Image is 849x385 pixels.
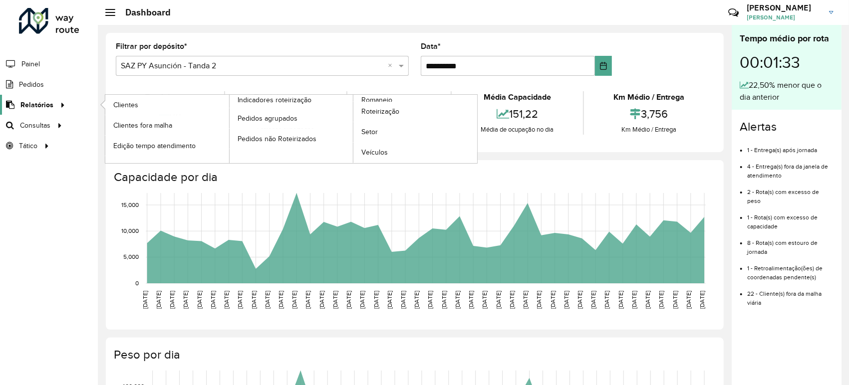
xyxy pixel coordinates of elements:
[223,291,230,309] text: [DATE]
[658,291,665,309] text: [DATE]
[350,91,448,103] div: Recargas
[353,143,477,163] a: Veículos
[740,45,834,79] div: 00:01:33
[345,291,352,309] text: [DATE]
[228,91,344,103] div: Total de entregas
[617,291,624,309] text: [DATE]
[740,79,834,103] div: 22,50% menor que o dia anterior
[586,103,711,125] div: 3,756
[454,91,581,103] div: Média Capacidade
[388,60,396,72] span: Clear all
[427,291,434,309] text: [DATE]
[121,227,139,234] text: 10,000
[238,113,297,124] span: Pedidos agrupados
[386,291,393,309] text: [DATE]
[113,141,196,151] span: Edição tempo atendimento
[105,115,229,135] a: Clientes fora malha
[264,291,271,309] text: [DATE]
[747,155,834,180] li: 4 - Entrega(s) fora da janela de atendimento
[318,291,325,309] text: [DATE]
[454,291,461,309] text: [DATE]
[468,291,474,309] text: [DATE]
[361,127,378,137] span: Setor
[740,32,834,45] div: Tempo médio por rota
[740,120,834,134] h4: Alertas
[113,100,138,110] span: Clientes
[123,254,139,260] text: 5,000
[115,7,171,18] h2: Dashboard
[595,56,612,76] button: Choose Date
[353,102,477,122] a: Roteirização
[747,180,834,205] li: 2 - Rota(s) com excesso de peso
[210,291,216,309] text: [DATE]
[747,231,834,256] li: 8 - Rota(s) com estouro de jornada
[454,103,581,125] div: 151,22
[747,13,822,22] span: [PERSON_NAME]
[105,95,229,115] a: Clientes
[238,95,311,105] span: Indicadores roteirização
[21,59,40,69] span: Painel
[142,291,148,309] text: [DATE]
[421,40,441,52] label: Data
[672,291,678,309] text: [DATE]
[699,291,705,309] text: [DATE]
[495,291,502,309] text: [DATE]
[586,125,711,135] div: Km Médio / Entrega
[114,170,714,185] h4: Capacidade por dia
[116,40,187,52] label: Filtrar por depósito
[413,291,420,309] text: [DATE]
[723,2,744,23] a: Contato Rápido
[563,291,569,309] text: [DATE]
[238,134,316,144] span: Pedidos não Roteirizados
[644,291,651,309] text: [DATE]
[230,108,353,128] a: Pedidos agrupados
[113,120,172,131] span: Clientes fora malha
[747,256,834,282] li: 1 - Retroalimentação(ões) de coordenadas pendente(s)
[169,291,175,309] text: [DATE]
[631,291,637,309] text: [DATE]
[604,291,610,309] text: [DATE]
[19,79,44,90] span: Pedidos
[121,201,139,208] text: 15,000
[353,122,477,142] a: Setor
[685,291,692,309] text: [DATE]
[576,291,583,309] text: [DATE]
[20,100,53,110] span: Relatórios
[19,141,37,151] span: Tático
[237,291,243,309] text: [DATE]
[400,291,406,309] text: [DATE]
[747,3,822,12] h3: [PERSON_NAME]
[747,138,834,155] li: 1 - Entrega(s) após jornada
[373,291,379,309] text: [DATE]
[536,291,542,309] text: [DATE]
[441,291,447,309] text: [DATE]
[586,91,711,103] div: Km Médio / Entrega
[361,106,399,117] span: Roteirização
[361,147,388,158] span: Veículos
[118,91,222,103] div: Total de rotas
[522,291,529,309] text: [DATE]
[332,291,338,309] text: [DATE]
[105,95,353,163] a: Indicadores roteirização
[305,291,311,309] text: [DATE]
[509,291,515,309] text: [DATE]
[135,280,139,286] text: 0
[105,136,229,156] a: Edição tempo atendimento
[196,291,203,309] text: [DATE]
[114,348,714,362] h4: Peso por dia
[230,129,353,149] a: Pedidos não Roteirizados
[251,291,257,309] text: [DATE]
[747,282,834,307] li: 22 - Cliente(s) fora da malha viária
[278,291,284,309] text: [DATE]
[155,291,162,309] text: [DATE]
[291,291,297,309] text: [DATE]
[182,291,189,309] text: [DATE]
[590,291,596,309] text: [DATE]
[230,95,478,163] a: Romaneio
[550,291,556,309] text: [DATE]
[20,120,50,131] span: Consultas
[359,291,365,309] text: [DATE]
[361,95,392,105] span: Romaneio
[747,205,834,231] li: 1 - Rota(s) com excesso de capacidade
[454,125,581,135] div: Média de ocupação no dia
